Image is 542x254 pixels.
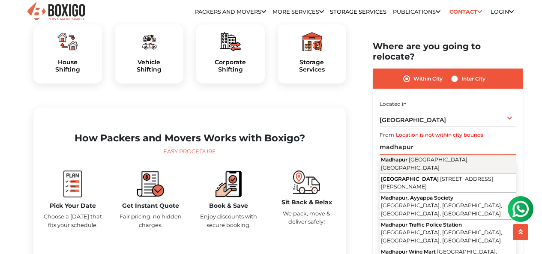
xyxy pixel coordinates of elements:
span: [GEOGRAPHIC_DATA] [381,176,439,182]
h5: Storage Services [284,59,339,73]
h2: How Packers and Movers Works with Boxigo? [40,132,339,144]
img: boxigo_packers_and_movers_compare [137,170,164,197]
img: boxigo_packers_and_movers_book [215,170,242,197]
label: Located in [380,100,407,108]
span: [GEOGRAPHIC_DATA], [GEOGRAPHIC_DATA], [GEOGRAPHIC_DATA], [GEOGRAPHIC_DATA] [381,202,502,217]
span: [GEOGRAPHIC_DATA], [GEOGRAPHIC_DATA] [381,156,469,171]
a: Login [491,9,514,15]
p: We pack, move & deliver safely! [274,209,339,226]
h5: Sit Back & Relax [274,199,339,206]
label: Inter City [461,74,485,84]
div: Easy Procedure [40,147,339,156]
img: Boxigo [26,1,86,22]
a: Publications [393,9,440,15]
img: boxigo_packers_and_movers_plan [139,31,159,52]
span: Madhapur, Ayyappa Society [381,194,453,201]
a: StorageServices [284,59,339,73]
a: HouseShifting [40,59,95,73]
img: boxigo_packers_and_movers_plan [57,31,78,52]
button: Madhapur Traffic Police Station [GEOGRAPHIC_DATA], [GEOGRAPHIC_DATA], [GEOGRAPHIC_DATA], [GEOGRAP... [380,219,516,246]
label: Location is not within city bounds [396,131,483,139]
h5: Corporate Shifting [203,59,258,73]
h5: House Shifting [40,59,95,73]
a: Storage Services [330,9,386,15]
img: boxigo_packers_and_movers_plan [302,31,322,52]
h5: Get Instant Quote [118,202,183,209]
p: Enjoy discounts with secure booking. [196,212,261,229]
a: VehicleShifting [122,59,177,73]
label: Within City [413,74,443,84]
img: boxigo_packers_and_movers_move [293,170,320,194]
span: Madhapur Traffic Police Station [381,221,462,228]
input: Select Building or Nearest Landmark [380,140,516,155]
h5: Book & Save [196,202,261,209]
img: boxigo_packers_and_movers_plan [220,31,241,52]
a: More services [272,9,324,15]
img: whatsapp-icon.svg [9,9,26,26]
span: [GEOGRAPHIC_DATA], [GEOGRAPHIC_DATA], [GEOGRAPHIC_DATA], [GEOGRAPHIC_DATA] [381,229,502,244]
h5: Vehicle Shifting [122,59,177,73]
p: Fair pricing, no hidden charges. [118,212,183,229]
span: [GEOGRAPHIC_DATA] [380,116,446,124]
h2: Where are you going to relocate? [373,41,523,62]
a: CorporateShifting [203,59,258,73]
button: [GEOGRAPHIC_DATA] [STREET_ADDRESS][PERSON_NAME] [380,173,516,193]
button: Madhapur, Ayyappa Society [GEOGRAPHIC_DATA], [GEOGRAPHIC_DATA], [GEOGRAPHIC_DATA], [GEOGRAPHIC_DATA] [380,193,516,220]
label: From [380,131,394,139]
a: Contact [446,5,485,18]
img: boxigo_packers_and_movers_plan [59,170,86,197]
span: Madhapur [381,156,407,163]
button: Madhapur [GEOGRAPHIC_DATA], [GEOGRAPHIC_DATA] [380,155,516,174]
button: scroll up [513,224,528,240]
p: Choose a [DATE] that fits your schedule. [40,212,105,229]
a: Packers and Movers [195,9,266,15]
h5: Pick Your Date [40,202,105,209]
